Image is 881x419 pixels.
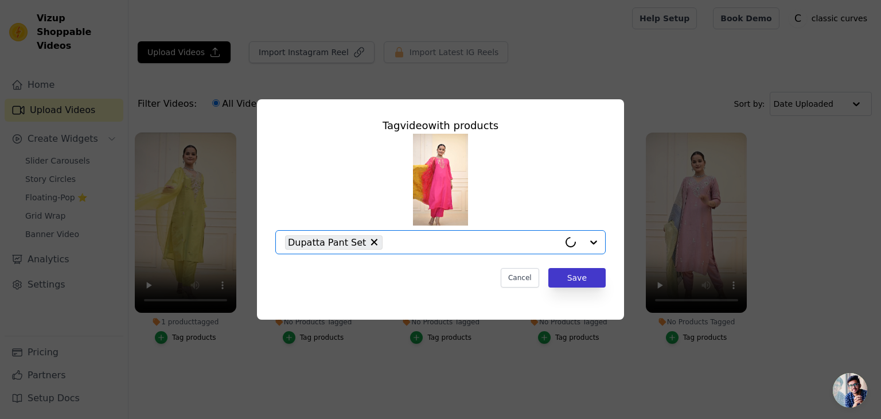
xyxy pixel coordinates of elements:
[548,268,606,288] button: Save
[501,268,539,288] button: Cancel
[413,134,468,226] img: vizup-images-8499.png
[275,118,606,134] div: Tag video with products
[288,235,366,250] span: Dupatta Pant Set
[833,373,867,408] a: Open chat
